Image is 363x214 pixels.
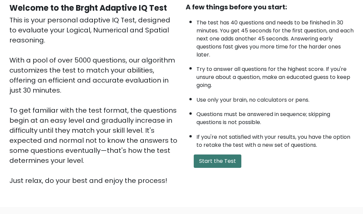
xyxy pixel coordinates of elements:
li: If you're not satisfied with your results, you have the option to retake the test with a new set ... [196,130,354,149]
li: Use only your brain, no calculators or pens. [196,93,354,104]
li: Questions must be answered in sequence; skipping questions is not possible. [196,107,354,126]
li: Try to answer all questions for the highest score. If you're unsure about a question, make an edu... [196,62,354,89]
b: Welcome to the Brght Adaptive IQ Test [9,2,167,13]
div: A few things before you start: [186,2,354,12]
button: Start the Test [194,154,241,168]
div: This is your personal adaptive IQ Test, designed to evaluate your Logical, Numerical and Spatial ... [9,15,178,186]
li: The test has 40 questions and needs to be finished in 30 minutes. You get 45 seconds for the firs... [196,15,354,59]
